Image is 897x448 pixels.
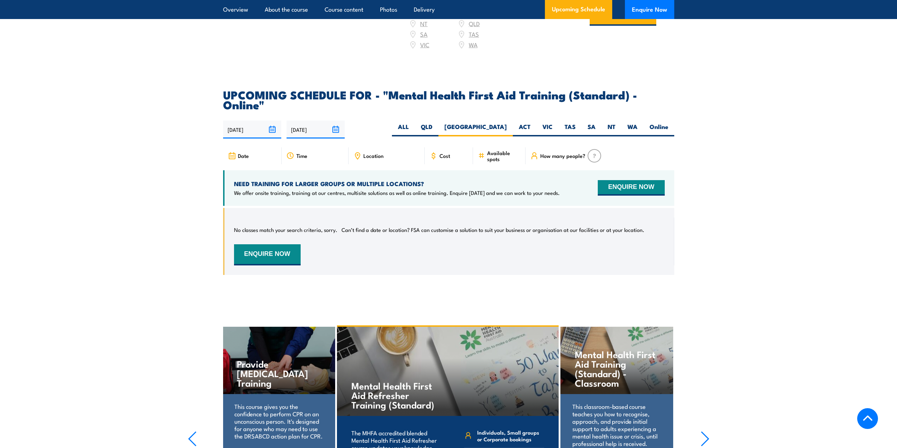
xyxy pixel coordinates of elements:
span: Available spots [487,150,521,162]
h4: Mental Health First Aid Training (Standard) - Classroom [575,349,658,387]
span: Date [238,153,249,159]
label: SA [582,123,602,136]
label: TAS [559,123,582,136]
label: VIC [536,123,559,136]
input: From date [223,121,281,139]
button: ENQUIRE NOW [598,180,664,196]
input: To date [287,121,345,139]
span: Individuals, Small groups or Corporate bookings [477,429,544,442]
h2: UPCOMING SCHEDULE FOR - "Mental Health First Aid Training (Standard) - Online" [223,90,674,109]
p: We offer onsite training, training at our centres, multisite solutions as well as online training... [234,189,560,196]
label: Online [644,123,674,136]
label: ACT [513,123,536,136]
span: How many people? [540,153,585,159]
label: QLD [415,123,438,136]
span: Location [363,153,383,159]
label: WA [621,123,644,136]
label: [GEOGRAPHIC_DATA] [438,123,513,136]
p: This classroom-based course teaches you how to recognise, approach, and provide initial support t... [572,403,661,447]
p: Can’t find a date or location? FSA can customise a solution to suit your business or organisation... [342,226,644,233]
label: NT [602,123,621,136]
h4: Mental Health First Aid Refresher Training (Standard) [351,381,434,409]
label: ALL [392,123,415,136]
span: Time [296,153,307,159]
h4: NEED TRAINING FOR LARGER GROUPS OR MULTIPLE LOCATIONS? [234,180,560,188]
p: This course gives you the confidence to perform CPR on an unconscious person. It's designed for a... [234,403,323,440]
button: ENQUIRE NOW [234,244,301,265]
span: Cost [440,153,450,159]
p: No classes match your search criteria, sorry. [234,226,337,233]
h4: Provide [MEDICAL_DATA] Training [237,359,320,387]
